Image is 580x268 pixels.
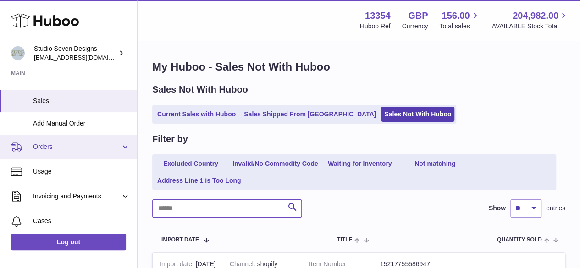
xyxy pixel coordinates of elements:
a: Waiting for Inventory [323,156,397,171]
a: Log out [11,234,126,250]
h1: My Huboo - Sales Not With Huboo [152,60,565,74]
span: Quantity Sold [497,237,542,243]
div: Huboo Ref [360,22,391,31]
strong: GBP [408,10,428,22]
span: AVAILABLE Stock Total [492,22,569,31]
span: Add Manual Order [33,119,130,128]
img: internalAdmin-13354@internal.huboo.com [11,46,25,60]
a: Sales Not With Huboo [381,107,454,122]
a: 156.00 Total sales [439,10,480,31]
span: [EMAIL_ADDRESS][DOMAIN_NAME] [34,54,135,61]
span: 204,982.00 [513,10,558,22]
span: Total sales [439,22,480,31]
span: 156.00 [442,10,470,22]
strong: 13354 [365,10,391,22]
div: Studio Seven Designs [34,44,116,62]
a: 204,982.00 AVAILABLE Stock Total [492,10,569,31]
a: Sales Shipped From [GEOGRAPHIC_DATA] [241,107,379,122]
span: Invoicing and Payments [33,192,121,201]
span: Orders [33,142,121,151]
span: entries [546,204,565,213]
div: Currency [402,22,428,31]
a: Address Line 1 is Too Long [154,173,244,188]
span: Cases [33,217,130,225]
h2: Filter by [152,133,188,145]
span: Import date [161,237,199,243]
a: Excluded Country [154,156,227,171]
span: Sales [33,97,130,105]
a: Invalid/No Commodity Code [229,156,321,171]
a: Current Sales with Huboo [154,107,239,122]
span: Title [337,237,352,243]
span: Usage [33,167,130,176]
h2: Sales Not With Huboo [152,83,248,96]
a: Not matching [398,156,472,171]
label: Show [489,204,506,213]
